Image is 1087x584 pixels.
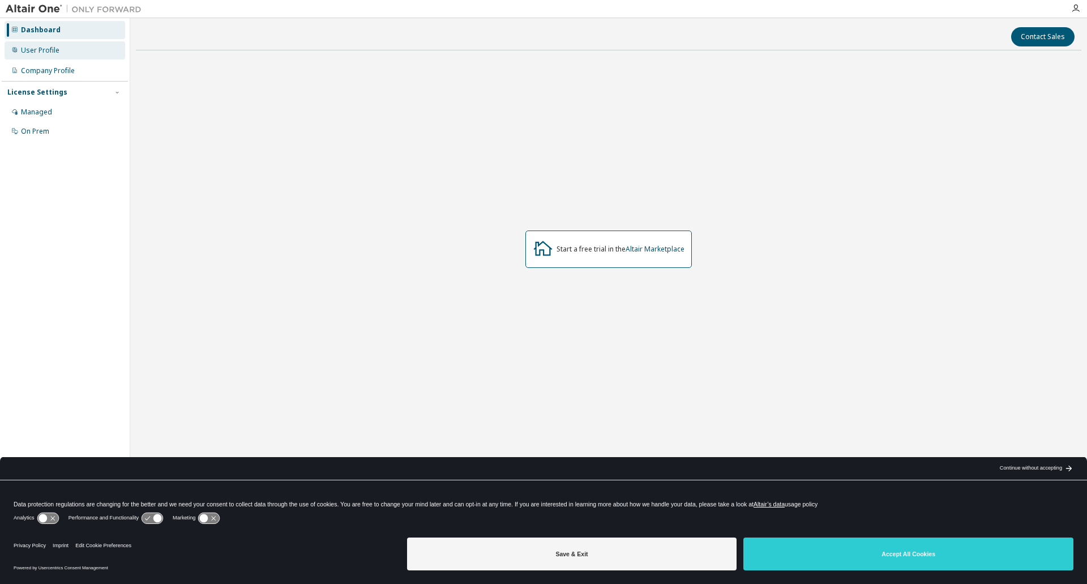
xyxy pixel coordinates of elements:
img: Altair One [6,3,147,15]
div: On Prem [21,127,49,136]
div: Dashboard [21,25,61,35]
div: Company Profile [21,66,75,75]
div: User Profile [21,46,59,55]
button: Contact Sales [1011,27,1075,46]
a: Altair Marketplace [626,244,684,254]
div: License Settings [7,88,67,97]
div: Start a free trial in the [557,245,684,254]
div: Managed [21,108,52,117]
